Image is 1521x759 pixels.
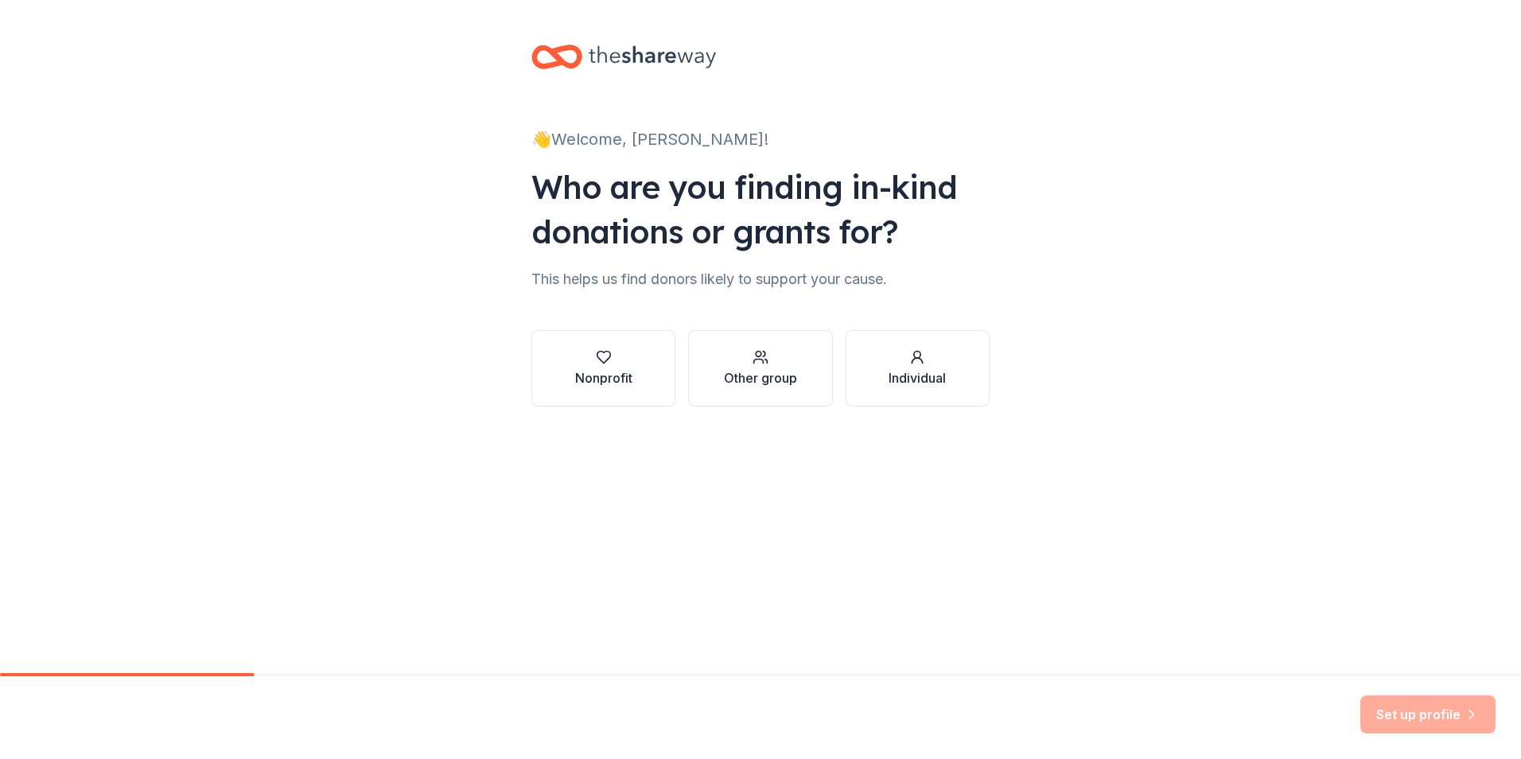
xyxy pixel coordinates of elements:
[575,368,632,387] div: Nonprofit
[724,368,797,387] div: Other group
[531,330,675,407] button: Nonprofit
[889,368,946,387] div: Individual
[846,330,990,407] button: Individual
[531,127,990,152] div: 👋 Welcome, [PERSON_NAME]!
[531,267,990,292] div: This helps us find donors likely to support your cause.
[688,330,832,407] button: Other group
[531,165,990,254] div: Who are you finding in-kind donations or grants for?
